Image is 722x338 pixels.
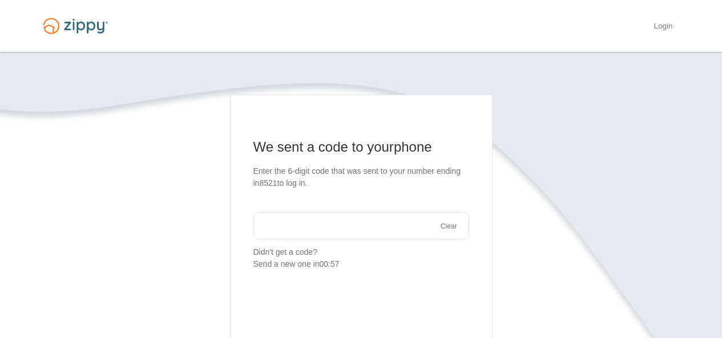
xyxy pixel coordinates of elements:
[253,138,469,156] h1: We sent a code to your phone
[253,258,469,270] div: Send a new one in 00:57
[654,22,672,33] a: Login
[253,165,469,189] p: Enter the 6-digit code that was sent to your number ending in 8521 to log in.
[36,13,115,39] img: Logo
[437,221,461,232] button: Clear
[253,246,469,270] p: Didn't get a code?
